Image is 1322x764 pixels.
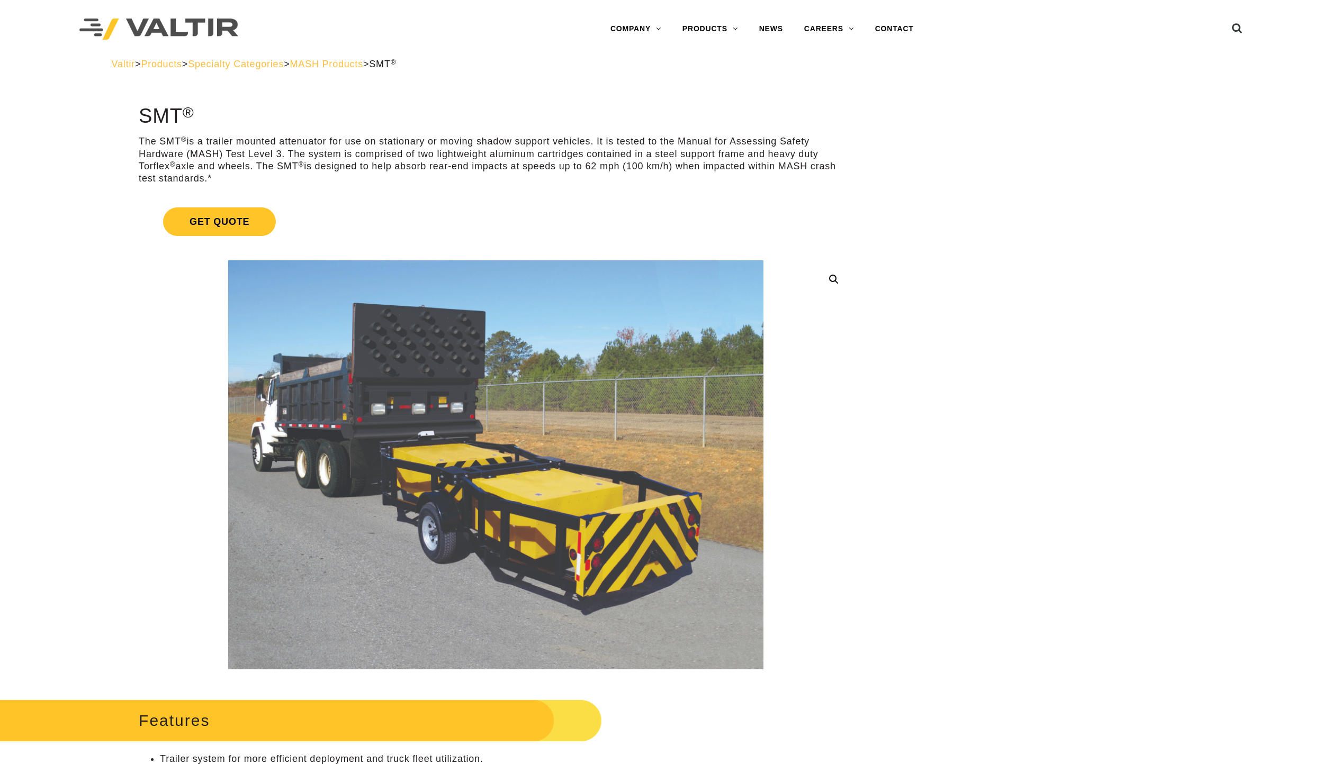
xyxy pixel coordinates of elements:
[139,135,853,185] p: The SMT is a trailer mounted attenuator for use on stationary or moving shadow support vehicles. ...
[170,160,176,168] sup: ®
[391,58,397,66] sup: ®
[298,160,304,168] sup: ®
[672,19,749,40] a: PRODUCTS
[139,105,853,128] h1: SMT
[794,19,865,40] a: CAREERS
[188,59,284,69] a: Specialty Categories
[600,19,672,40] a: COMPANY
[141,59,182,69] a: Products
[183,104,194,121] sup: ®
[112,59,135,69] a: Valtir
[369,59,396,69] span: SMT
[79,19,238,40] img: Valtir
[163,207,276,236] span: Get Quote
[112,58,1211,70] div: > > > >
[749,19,794,40] a: NEWS
[181,135,187,143] sup: ®
[139,195,853,249] a: Get Quote
[865,19,924,40] a: CONTACT
[290,59,363,69] a: MASH Products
